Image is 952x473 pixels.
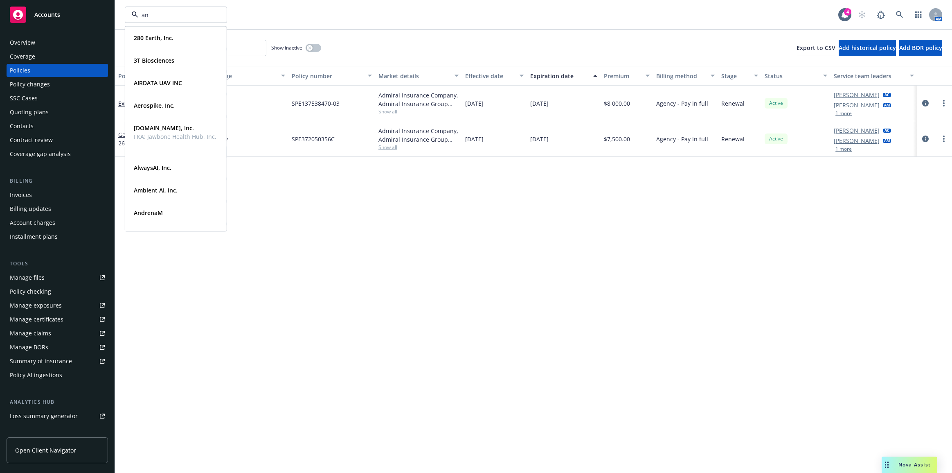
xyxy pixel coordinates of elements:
div: Coverage [10,50,35,63]
a: General Liability [183,135,285,143]
div: Manage claims [10,327,51,340]
strong: 280 Earth, Inc. [134,34,173,42]
a: Excess Liability [118,100,176,107]
button: Effective date [462,66,527,86]
div: Billing updates [10,202,51,215]
div: Premium [604,72,640,80]
button: Billing method [653,66,718,86]
a: Manage exposures [7,299,108,312]
span: SPE137538470-03 [292,99,340,108]
span: [DATE] [530,135,549,143]
a: [PERSON_NAME] [834,126,880,135]
a: Coverage [7,50,108,63]
a: circleInformation [920,134,930,144]
div: Account charges [10,216,55,229]
span: $7,500.00 [604,135,630,143]
span: Renewal [721,99,745,108]
strong: [DOMAIN_NAME], Inc. [134,124,194,132]
button: Export to CSV [797,40,835,56]
a: [PERSON_NAME] [834,91,880,99]
span: Nova Assist [898,461,931,468]
span: Open Client Navigator [15,446,76,455]
div: Status [765,72,819,80]
div: Contract review [10,134,53,147]
span: $8,000.00 [604,99,630,108]
button: Service team leaders [830,66,917,86]
a: Loss summary generator [7,410,108,423]
span: Show inactive [271,44,302,51]
span: Export to CSV [797,44,835,52]
div: Manage exposures [10,299,62,312]
button: Lines of coverage [180,66,288,86]
a: Report a Bug [873,7,889,23]
div: Policy details [118,72,168,80]
button: Market details [375,66,462,86]
span: [DATE] [530,99,549,108]
div: Coverage gap analysis [10,147,71,161]
a: Excess [183,99,285,108]
a: [PERSON_NAME] [834,136,880,145]
a: Start snowing [854,7,870,23]
div: Policies [10,64,30,77]
div: Stage [721,72,749,80]
a: General Liability [118,131,173,147]
div: SSC Cases [10,92,38,105]
a: Switch app [910,7,927,23]
a: [PERSON_NAME] [834,101,880,109]
span: Active [768,135,784,143]
span: Add BOR policy [899,44,942,52]
span: SPE372050356C [292,135,335,143]
div: Market details [378,72,450,80]
span: Show all [378,108,459,115]
a: Manage files [7,271,108,284]
strong: Aerospike, Inc. [134,102,175,109]
a: Invoices [7,188,108,201]
a: Contract review [7,134,108,147]
div: Billing method [656,72,706,80]
strong: AIRDATA UAV INC [134,79,182,87]
strong: AndrenaM [134,209,163,217]
a: Policy AI ingestions [7,369,108,382]
button: Stage [718,66,761,86]
a: Contacts [7,120,108,133]
div: Tools [7,260,108,268]
span: Show all [378,144,459,151]
a: circleInformation [920,98,930,108]
button: Add historical policy [839,40,896,56]
span: Renewal [721,135,745,143]
div: Installment plans [10,230,58,243]
span: FKA: Jawbone Health Hub, Inc. [134,132,216,141]
div: Loss summary generator [10,410,78,423]
strong: AlwaysAI, Inc. [134,164,171,172]
span: Add historical policy [839,44,896,52]
button: Add BOR policy [899,40,942,56]
a: Policies [7,64,108,77]
div: Expiration date [530,72,588,80]
div: Policy number [292,72,363,80]
button: Expiration date [527,66,601,86]
a: Manage BORs [7,341,108,354]
a: Manage claims [7,327,108,340]
div: Billing [7,177,108,185]
div: Quoting plans [10,106,49,119]
div: Drag to move [882,457,892,473]
div: Contacts [10,120,34,133]
a: Coverage gap analysis [7,147,108,161]
div: Analytics hub [7,398,108,406]
div: Effective date [465,72,515,80]
a: Policy changes [7,78,108,91]
button: Policy number [288,66,375,86]
input: Filter by keyword [138,11,210,19]
div: 4 [844,8,851,16]
div: Manage files [10,271,45,284]
button: Premium [601,66,653,86]
div: Policy changes [10,78,50,91]
a: SSC Cases [7,92,108,105]
a: Billing updates [7,202,108,215]
a: Quoting plans [7,106,108,119]
strong: Anvilogic, Inc. [134,231,172,239]
button: 1 more [835,147,852,152]
span: Agency - Pay in full [656,99,708,108]
span: [DATE] [465,135,484,143]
